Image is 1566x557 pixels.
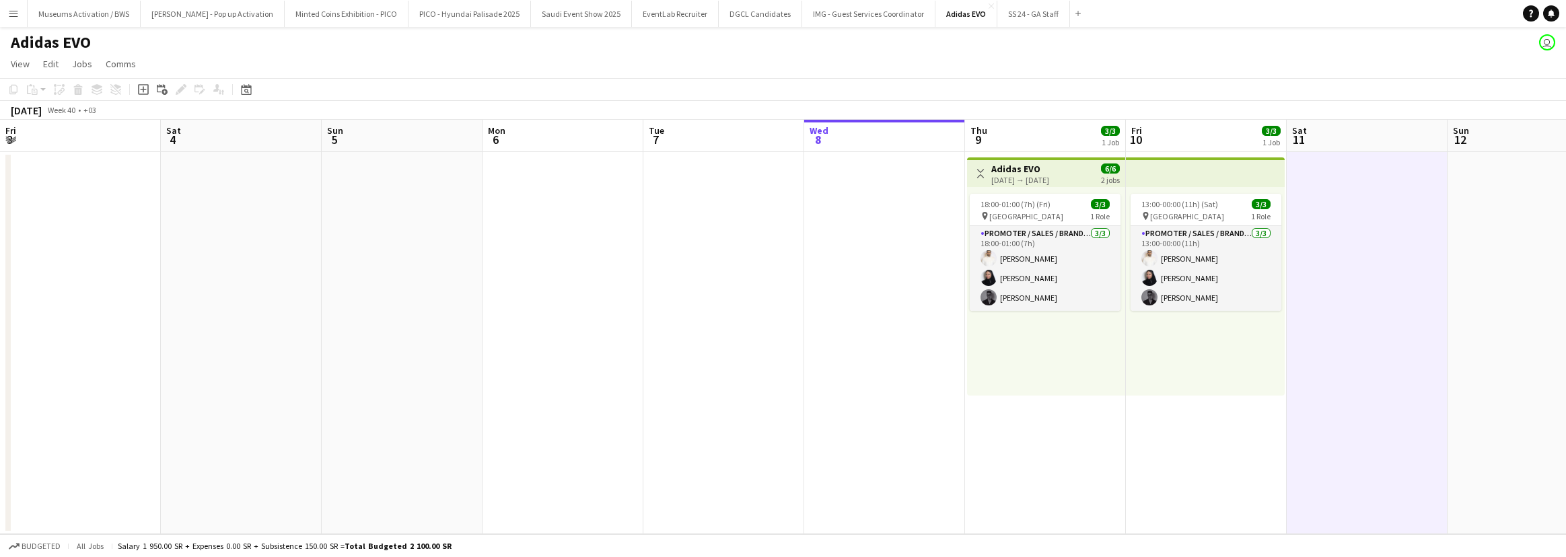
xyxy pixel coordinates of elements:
[1102,137,1119,147] div: 1 Job
[970,124,987,137] span: Thu
[1262,126,1281,136] span: 3/3
[43,58,59,70] span: Edit
[5,55,35,73] a: View
[3,132,16,147] span: 3
[1251,211,1271,221] span: 1 Role
[5,124,16,137] span: Fri
[1539,34,1555,50] app-user-avatar: Salman AlQurni
[989,211,1063,221] span: [GEOGRAPHIC_DATA]
[1131,226,1281,311] app-card-role: Promoter / Sales / Brand Ambassador3/313:00-00:00 (11h)[PERSON_NAME][PERSON_NAME][PERSON_NAME]
[74,541,106,551] span: All jobs
[166,124,181,137] span: Sat
[1101,126,1120,136] span: 3/3
[1090,211,1110,221] span: 1 Role
[719,1,802,27] button: DGCL Candidates
[325,132,343,147] span: 5
[100,55,141,73] a: Comms
[28,1,141,27] button: Museums Activation / BWS
[11,32,91,52] h1: Adidas EVO
[327,124,343,137] span: Sun
[810,124,828,137] span: Wed
[1101,174,1120,185] div: 2 jobs
[67,55,98,73] a: Jobs
[632,1,719,27] button: EventLab Recruiter
[970,226,1120,311] app-card-role: Promoter / Sales / Brand Ambassador3/318:00-01:00 (7h)[PERSON_NAME][PERSON_NAME][PERSON_NAME]
[968,132,987,147] span: 9
[44,105,78,115] span: Week 40
[991,175,1049,185] div: [DATE] → [DATE]
[38,55,64,73] a: Edit
[22,542,61,551] span: Budgeted
[141,1,285,27] button: [PERSON_NAME] - Pop up Activation
[981,199,1051,209] span: 18:00-01:00 (7h) (Fri)
[1131,194,1281,311] app-job-card: 13:00-00:00 (11h) (Sat)3/3 [GEOGRAPHIC_DATA]1 RolePromoter / Sales / Brand Ambassador3/313:00-00:...
[1453,124,1469,137] span: Sun
[1292,124,1307,137] span: Sat
[7,539,63,554] button: Budgeted
[997,1,1070,27] button: SS 24 - GA Staff
[1252,199,1271,209] span: 3/3
[531,1,632,27] button: Saudi Event Show 2025
[1131,124,1142,137] span: Fri
[935,1,997,27] button: Adidas EVO
[285,1,408,27] button: Minted Coins Exhibition - PICO
[11,104,42,117] div: [DATE]
[802,1,935,27] button: IMG - Guest Services Coordinator
[118,541,452,551] div: Salary 1 950.00 SR + Expenses 0.00 SR + Subsistence 150.00 SR =
[1290,132,1307,147] span: 11
[991,163,1049,175] h3: Adidas EVO
[408,1,531,27] button: PICO - Hyundai Palisade 2025
[1129,132,1142,147] span: 10
[647,132,664,147] span: 7
[1150,211,1224,221] span: [GEOGRAPHIC_DATA]
[164,132,181,147] span: 4
[1141,199,1218,209] span: 13:00-00:00 (11h) (Sat)
[83,105,96,115] div: +03
[1451,132,1469,147] span: 12
[808,132,828,147] span: 8
[106,58,136,70] span: Comms
[649,124,664,137] span: Tue
[1101,163,1120,174] span: 6/6
[488,124,505,137] span: Mon
[486,132,505,147] span: 6
[11,58,30,70] span: View
[970,194,1120,311] app-job-card: 18:00-01:00 (7h) (Fri)3/3 [GEOGRAPHIC_DATA]1 RolePromoter / Sales / Brand Ambassador3/318:00-01:0...
[72,58,92,70] span: Jobs
[345,541,452,551] span: Total Budgeted 2 100.00 SR
[1091,199,1110,209] span: 3/3
[1262,137,1280,147] div: 1 Job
